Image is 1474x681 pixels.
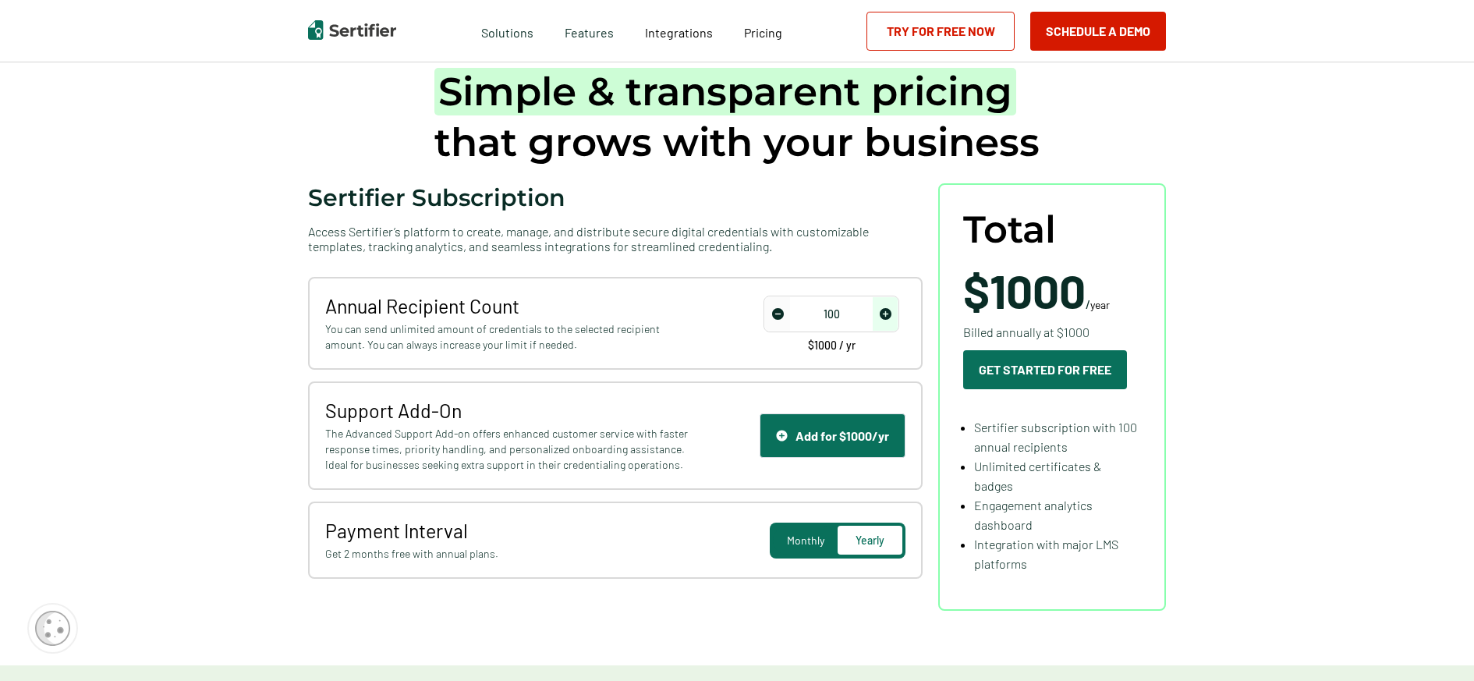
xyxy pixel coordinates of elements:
span: Access Sertifier’s platform to create, manage, and distribute secure digital credentials with cus... [308,224,923,254]
img: Increase Icon [880,308,891,320]
span: Engagement analytics dashboard [974,498,1093,532]
span: / [963,267,1110,314]
span: year [1090,298,1110,311]
span: Sertifier Subscription [308,183,565,212]
span: increase number [873,297,898,331]
img: Decrease Icon [772,308,784,320]
span: Integration with major LMS platforms [974,537,1118,571]
button: Get Started For Free [963,350,1127,389]
img: Sertifier | Digital Credentialing Platform [308,20,396,40]
a: Try for Free Now [866,12,1015,51]
span: Pricing [744,25,782,40]
iframe: Chat Widget [1396,606,1474,681]
span: $1000 / yr [808,340,856,351]
a: Integrations [645,21,713,41]
img: Support Icon [776,430,788,442]
span: Features [565,21,614,41]
a: Pricing [744,21,782,41]
button: Support IconAdd for $1000/yr [760,413,905,458]
span: Solutions [481,21,533,41]
span: Payment Interval [325,519,693,542]
h1: that grows with your business [434,66,1040,168]
div: Add for $1000/yr [776,428,889,443]
span: Integrations [645,25,713,40]
span: You can send unlimited amount of credentials to the selected recipient amount. You can always inc... [325,321,693,353]
span: decrease number [765,297,790,331]
span: Annual Recipient Count [325,294,693,317]
img: Cookie Popup Icon [35,611,70,646]
span: Get 2 months free with annual plans. [325,546,693,562]
span: Total [963,208,1056,251]
span: Sertifier subscription with 100 annual recipients [974,420,1137,454]
button: Schedule a Demo [1030,12,1166,51]
span: Billed annually at $1000 [963,322,1090,342]
span: Yearly [856,534,884,547]
span: Unlimited certificates & badges [974,459,1101,493]
span: Simple & transparent pricing [434,68,1016,115]
span: Monthly [787,534,824,547]
span: The Advanced Support Add-on offers enhanced customer service with faster response times, priority... [325,426,693,473]
span: $1000 [963,262,1086,318]
span: Support Add-On [325,399,693,422]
